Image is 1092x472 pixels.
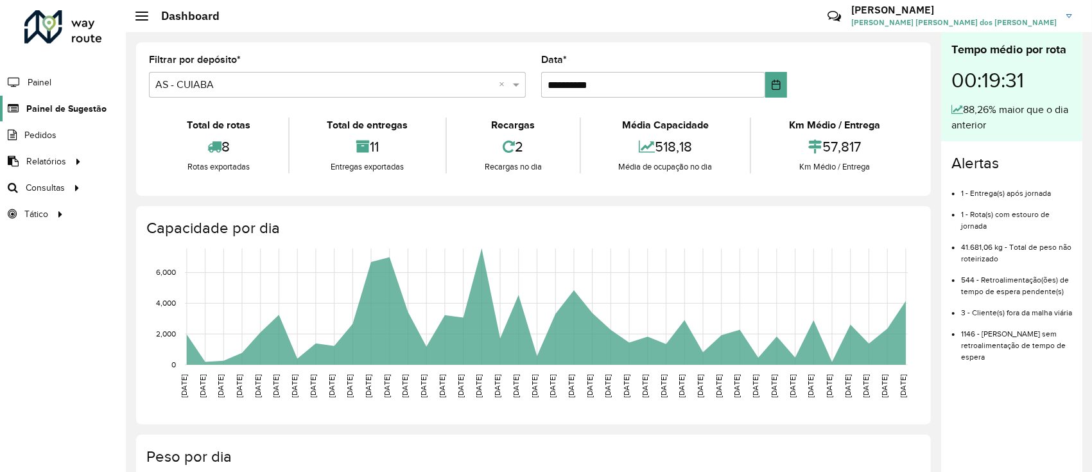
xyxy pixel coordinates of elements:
span: Clear all [499,77,510,92]
text: [DATE] [567,374,575,398]
div: 88,26% maior que o dia anterior [951,102,1072,133]
text: [DATE] [677,374,686,398]
text: [DATE] [438,374,446,398]
text: [DATE] [770,374,778,398]
text: [DATE] [401,374,410,398]
label: Data [541,52,567,67]
li: 41.681,06 kg - Total de peso não roteirizado [961,232,1072,265]
div: 8 [152,133,285,161]
text: [DATE] [216,374,225,398]
span: Consultas [26,181,65,195]
div: 11 [293,133,443,161]
text: [DATE] [715,374,723,398]
div: 57,817 [754,133,915,161]
text: 0 [171,360,176,369]
text: [DATE] [696,374,704,398]
text: [DATE] [807,374,815,398]
text: 4,000 [156,299,176,307]
div: Média de ocupação no dia [584,161,747,173]
text: [DATE] [272,374,280,398]
div: Total de entregas [293,118,443,133]
text: [DATE] [364,374,372,398]
text: [DATE] [309,374,317,398]
text: [DATE] [512,374,520,398]
text: [DATE] [899,374,907,398]
span: Painel de Sugestão [26,102,107,116]
text: [DATE] [641,374,649,398]
a: Contato Rápido [820,3,848,30]
div: Recargas [450,118,576,133]
text: [DATE] [383,374,391,398]
text: [DATE] [290,374,299,398]
li: 1 - Rota(s) com estouro de jornada [961,199,1072,232]
div: Tempo médio por rota [951,41,1072,58]
text: 2,000 [156,329,176,338]
text: 6,000 [156,268,176,277]
text: [DATE] [604,374,612,398]
div: Entregas exportadas [293,161,443,173]
h4: Capacidade por dia [146,219,918,238]
text: [DATE] [474,374,483,398]
text: [DATE] [585,374,594,398]
text: [DATE] [419,374,428,398]
text: [DATE] [180,374,188,398]
span: Relatórios [26,155,66,168]
text: [DATE] [198,374,207,398]
text: [DATE] [456,374,465,398]
text: [DATE] [880,374,888,398]
text: [DATE] [327,374,336,398]
div: Km Médio / Entrega [754,161,915,173]
text: [DATE] [530,374,539,398]
li: 1146 - [PERSON_NAME] sem retroalimentação de tempo de espera [961,319,1072,363]
div: Total de rotas [152,118,285,133]
div: 00:19:31 [951,58,1072,102]
text: [DATE] [659,374,668,398]
text: [DATE] [862,374,871,398]
label: Filtrar por depósito [149,52,241,67]
text: [DATE] [733,374,741,398]
text: [DATE] [844,374,852,398]
text: [DATE] [548,374,557,398]
text: [DATE] [254,374,262,398]
text: [DATE] [345,374,354,398]
li: 1 - Entrega(s) após jornada [961,178,1072,199]
h2: Dashboard [148,9,220,23]
button: Choose Date [765,72,787,98]
li: 3 - Cliente(s) fora da malha viária [961,297,1072,319]
h4: Alertas [951,154,1072,173]
div: Média Capacidade [584,118,747,133]
text: [DATE] [788,374,797,398]
div: Rotas exportadas [152,161,285,173]
span: Pedidos [24,128,56,142]
li: 544 - Retroalimentação(ões) de tempo de espera pendente(s) [961,265,1072,297]
div: Km Médio / Entrega [754,118,915,133]
div: 2 [450,133,576,161]
span: Tático [24,207,48,221]
h3: [PERSON_NAME] [851,4,1057,16]
span: Painel [28,76,51,89]
text: [DATE] [622,374,630,398]
h4: Peso por dia [146,448,918,466]
div: 518,18 [584,133,747,161]
text: [DATE] [493,374,501,398]
div: Recargas no dia [450,161,576,173]
text: [DATE] [825,374,833,398]
span: [PERSON_NAME] [PERSON_NAME] dos [PERSON_NAME] [851,17,1057,28]
text: [DATE] [235,374,243,398]
text: [DATE] [751,374,759,398]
